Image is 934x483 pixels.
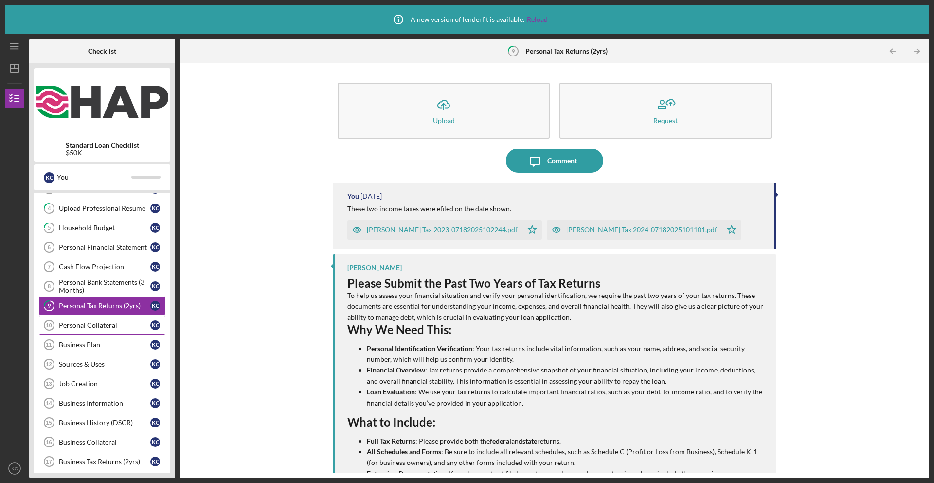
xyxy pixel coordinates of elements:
a: 13Job CreationKC [39,374,165,393]
a: 10Personal CollateralKC [39,316,165,335]
strong: federal [490,437,511,445]
tspan: 12 [46,361,52,367]
strong: Extension Documentation [367,469,446,478]
tspan: 10 [46,322,52,328]
div: These two income taxes were efiled on the date shown. [347,205,511,213]
strong: Personal Identification Verification [367,344,472,353]
button: Comment [506,149,603,173]
p: : Please provide both the and returns. [367,436,767,446]
div: K C [150,359,160,369]
button: Request [559,83,772,139]
a: 7Cash Flow ProjectionKC [39,257,165,277]
div: Personal Tax Returns (2yrs) [59,302,150,310]
a: 14Business InformationKC [39,393,165,413]
div: K C [150,301,160,311]
tspan: 5 [48,225,51,231]
button: KC [5,459,24,478]
div: K C [150,398,160,408]
h3: Why We Need This: [347,323,767,336]
tspan: 11 [46,342,52,348]
div: Sources & Uses [59,360,150,368]
a: 17Business Tax Returns (2yrs)KC [39,452,165,471]
div: $50K [66,149,139,157]
a: 11Business PlanKC [39,335,165,354]
div: A new version of lenderfit is available. [386,7,548,32]
tspan: 15 [46,420,52,426]
div: Cash Flow Projection [59,263,150,271]
div: K C [150,281,160,291]
a: 5Household BudgetKC [39,218,165,238]
tspan: 14 [46,400,52,406]
div: K C [150,320,160,330]
div: K C [150,223,160,233]
div: Business History (DSCR) [59,419,150,427]
div: K C [150,457,160,466]
a: 8Personal Bank Statements (3 Months)KC [39,277,165,296]
tspan: 13 [46,381,52,387]
strong: state [522,437,537,445]
tspan: 9 [512,48,515,54]
div: K C [150,437,160,447]
a: 9Personal Tax Returns (2yrs)KC [39,296,165,316]
time: 2025-07-28 09:05 [360,192,382,200]
div: K C [150,204,160,213]
strong: All Schedules and Forms [367,447,441,456]
div: [PERSON_NAME] Tax 2024-07182025101101.pdf [566,226,717,234]
strong: Loan Evaluation [367,388,415,396]
a: 16Business CollateralKC [39,432,165,452]
div: Business Collateral [59,438,150,446]
div: Upload [433,117,455,124]
div: K C [150,418,160,427]
div: Household Budget [59,224,150,232]
img: Product logo [34,73,170,131]
strong: Financial Overview [367,366,425,374]
p: : Tax returns provide a comprehensive snapshot of your financial situation, including your income... [367,365,767,387]
h3: What to Include: [347,415,767,429]
tspan: 17 [46,459,52,464]
strong: Full Tax Returns [367,437,415,445]
button: [PERSON_NAME] Tax 2023-07182025102244.pdf [347,220,542,240]
b: Checklist [88,47,116,55]
div: Business Plan [59,341,150,349]
div: Job Creation [59,380,150,388]
tspan: 7 [48,264,51,270]
a: Reload [527,16,548,23]
tspan: 8 [48,283,51,289]
div: Personal Financial Statement [59,243,150,251]
a: 12Sources & UsesKC [39,354,165,374]
div: Upload Professional Resume [59,204,150,212]
div: K C [44,172,54,183]
button: [PERSON_NAME] Tax 2024-07182025101101.pdf [547,220,741,240]
p: : We use your tax returns to calculate important financial ratios, such as your debt-to-income ra... [367,387,767,409]
tspan: 4 [48,205,51,212]
div: K C [150,242,160,252]
tspan: 9 [48,303,51,309]
div: K C [150,262,160,272]
p: To help us assess your financial situation and verify your personal identification, we require th... [347,290,767,323]
div: Comment [547,149,577,173]
text: KC [11,466,18,471]
b: Personal Tax Returns (2yrs) [525,47,608,55]
div: K C [150,379,160,389]
div: Personal Bank Statements (3 Months) [59,279,150,294]
div: You [347,192,359,200]
button: Upload [338,83,550,139]
a: 4Upload Professional ResumeKC [39,199,165,218]
a: 15Business History (DSCR)KC [39,413,165,432]
b: Standard Loan Checklist [66,141,139,149]
div: You [57,169,131,186]
div: Request [653,117,678,124]
div: [PERSON_NAME] Tax 2023-07182025102244.pdf [367,226,518,234]
tspan: 16 [46,439,52,445]
div: K C [150,340,160,350]
div: [PERSON_NAME] [347,264,402,272]
p: : Your tax returns include vital information, such as your name, address, and social security num... [367,343,767,365]
div: Personal Collateral [59,321,150,329]
div: Business Tax Returns (2yrs) [59,458,150,465]
p: : Be sure to include all relevant schedules, such as Schedule C (Profit or Loss from Business), S... [367,446,767,468]
div: Business Information [59,399,150,407]
tspan: 6 [48,244,51,250]
h3: Please Submit the Past Two Years of Tax Returns [347,277,767,290]
a: 6Personal Financial StatementKC [39,238,165,257]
